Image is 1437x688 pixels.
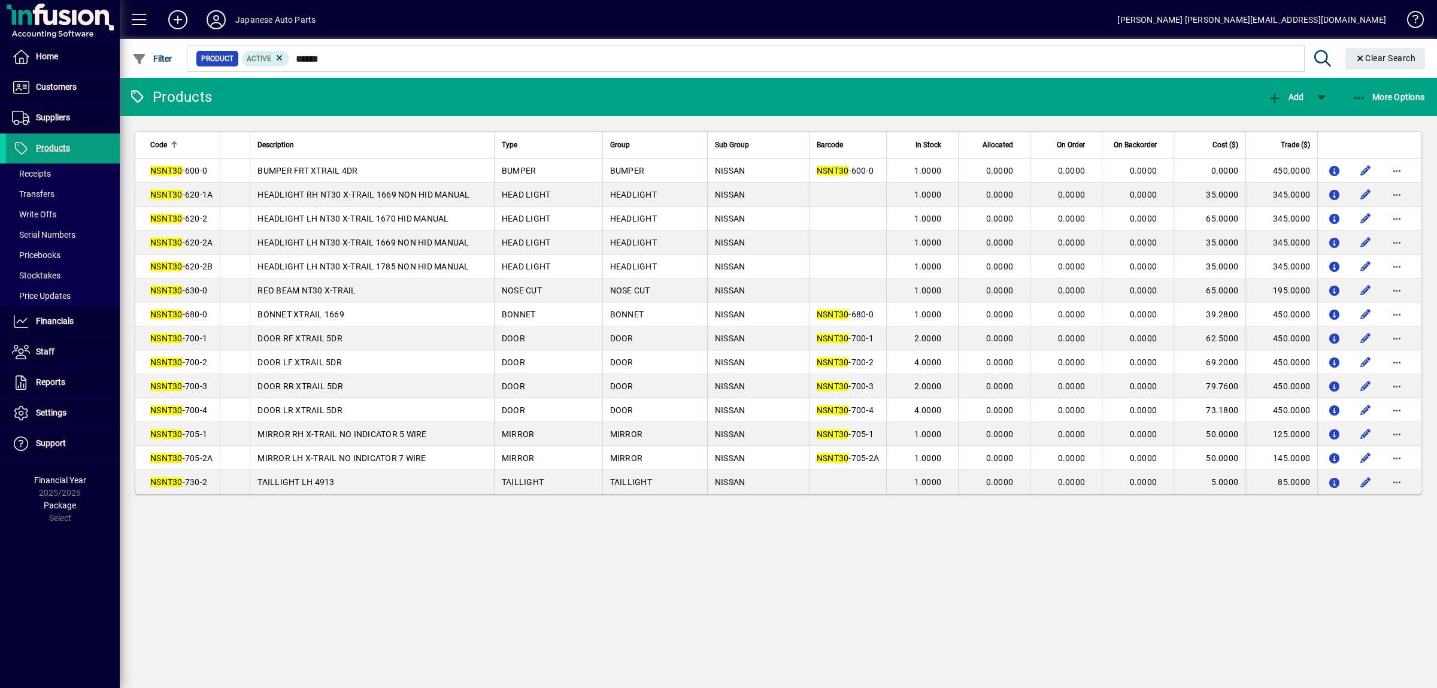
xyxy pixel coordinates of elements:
[502,453,535,463] span: MIRROR
[36,377,65,387] span: Reports
[150,262,213,271] span: -620-2B
[1058,381,1086,391] span: 0.0000
[1130,453,1157,463] span: 0.0000
[6,184,120,204] a: Transfers
[150,238,213,247] span: -620-2A
[1174,302,1245,326] td: 39.2800
[6,204,120,225] a: Write Offs
[1355,53,1416,63] span: Clear Search
[129,87,212,107] div: Products
[150,429,207,439] span: -705-1
[610,138,700,151] div: Group
[1174,254,1245,278] td: 35.0000
[150,310,183,319] em: NSNT30
[914,190,942,199] span: 1.0000
[36,316,74,326] span: Financials
[1174,159,1245,183] td: 0.0000
[150,334,183,343] em: NSNT30
[12,271,60,280] span: Stocktakes
[257,453,426,463] span: MIRROR LH X-TRAIL NO INDICATOR 7 WIRE
[257,477,334,487] span: TAILLIGHT LH 4913
[715,138,802,151] div: Sub Group
[1356,329,1375,348] button: Edit
[986,334,1014,343] span: 0.0000
[1174,446,1245,470] td: 50.0000
[1130,381,1157,391] span: 0.0000
[150,405,183,415] em: NSNT30
[715,453,745,463] span: NISSAN
[915,138,941,151] span: In Stock
[610,381,633,391] span: DOOR
[150,381,183,391] em: NSNT30
[150,310,207,319] span: -680-0
[1387,257,1406,276] button: More options
[257,214,448,223] span: HEADLIGHT LH NT30 X-TRAIL 1670 HID MANUAL
[1130,238,1157,247] span: 0.0000
[12,210,56,219] span: Write Offs
[817,334,874,343] span: -700-1
[1058,334,1086,343] span: 0.0000
[1268,92,1303,102] span: Add
[150,190,183,199] em: NSNT30
[715,214,745,223] span: NISSAN
[197,9,235,31] button: Profile
[1130,357,1157,367] span: 0.0000
[6,337,120,367] a: Staff
[150,138,167,151] span: Code
[257,166,357,175] span: BUMPER FRT XTRAIL 4DR
[1130,286,1157,295] span: 0.0000
[986,214,1014,223] span: 0.0000
[6,103,120,133] a: Suppliers
[1356,401,1375,420] button: Edit
[257,381,343,391] span: DOOR RR XTRAIL 5DR
[150,138,213,151] div: Code
[502,262,551,271] span: HEAD LIGHT
[1352,92,1425,102] span: More Options
[610,138,630,151] span: Group
[12,291,71,301] span: Price Updates
[1356,377,1375,396] button: Edit
[1174,470,1245,494] td: 5.0000
[1174,231,1245,254] td: 35.0000
[715,405,745,415] span: NISSAN
[817,453,879,463] span: -705-2A
[715,381,745,391] span: NISSAN
[247,54,271,63] span: Active
[817,166,849,175] em: NSNT30
[6,245,120,265] a: Pricebooks
[1345,48,1426,69] button: Clear
[1130,477,1157,487] span: 0.0000
[817,405,874,415] span: -700-4
[132,54,172,63] span: Filter
[1387,401,1406,420] button: More options
[12,230,75,240] span: Serial Numbers
[610,190,657,199] span: HEADLIGHT
[1212,138,1238,151] span: Cost ($)
[150,477,207,487] span: -730-2
[6,398,120,428] a: Settings
[159,9,197,31] button: Add
[715,262,745,271] span: NISSAN
[12,169,51,178] span: Receipts
[817,381,874,391] span: -700-3
[1174,278,1245,302] td: 65.0000
[1387,305,1406,324] button: More options
[257,405,342,415] span: DOOR LR XTRAIL 5DR
[12,189,54,199] span: Transfers
[6,42,120,72] a: Home
[6,429,120,459] a: Support
[502,238,551,247] span: HEAD LIGHT
[817,166,874,175] span: -600-0
[1058,453,1086,463] span: 0.0000
[150,166,207,175] span: -600-0
[715,238,745,247] span: NISSAN
[914,334,942,343] span: 2.0000
[715,477,745,487] span: NISSAN
[257,138,294,151] span: Description
[242,51,290,66] mat-chip: Activation Status: Active
[36,438,66,448] span: Support
[986,310,1014,319] span: 0.0000
[610,334,633,343] span: DOOR
[1245,374,1317,398] td: 450.0000
[1387,209,1406,228] button: More options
